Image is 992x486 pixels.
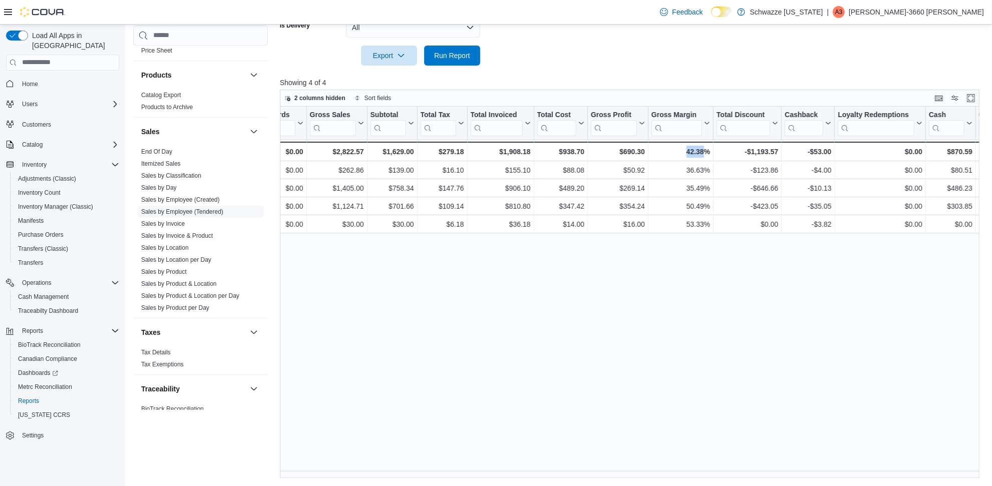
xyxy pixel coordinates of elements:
[22,121,51,129] span: Customers
[28,31,119,51] span: Load All Apps in [GEOGRAPHIC_DATA]
[365,94,391,102] span: Sort fields
[14,257,47,269] a: Transfers
[10,200,123,214] button: Inventory Manager (Classic)
[711,17,712,18] span: Dark Mode
[14,201,97,213] a: Inventory Manager (Classic)
[18,98,119,110] span: Users
[838,146,922,158] div: $0.00
[141,47,172,54] a: Price Sheet
[141,184,177,191] a: Sales by Day
[18,429,48,441] a: Settings
[14,305,119,317] span: Traceabilty Dashboard
[14,187,65,199] a: Inventory Count
[22,141,43,149] span: Catalog
[10,352,123,366] button: Canadian Compliance
[18,175,76,183] span: Adjustments (Classic)
[965,92,977,104] button: Enter fullscreen
[141,159,181,167] span: Itemized Sales
[141,103,193,110] a: Products to Archive
[133,402,268,418] div: Traceability
[133,44,268,60] div: Pricing
[14,367,119,379] span: Dashboards
[14,257,119,269] span: Transfers
[141,243,189,251] span: Sales by Location
[141,327,161,337] h3: Taxes
[14,215,48,227] a: Manifests
[141,268,187,275] a: Sales by Product
[18,411,70,419] span: [US_STATE] CCRS
[141,279,217,287] span: Sales by Product & Location
[2,158,123,172] button: Inventory
[750,6,823,18] p: Schwazze [US_STATE]
[10,172,123,186] button: Adjustments (Classic)
[2,138,123,152] button: Catalog
[18,341,81,349] span: BioTrack Reconciliation
[22,431,44,439] span: Settings
[470,146,530,158] div: $1,908.18
[141,303,209,311] span: Sales by Product per Day
[14,229,119,241] span: Purchase Orders
[14,367,62,379] a: Dashboards
[14,243,72,255] a: Transfers (Classic)
[141,183,177,191] span: Sales by Day
[370,146,414,158] div: $1,629.00
[141,160,181,167] a: Itemized Sales
[280,92,350,104] button: 2 columns hidden
[18,245,68,253] span: Transfers (Classic)
[141,383,246,393] button: Traceability
[10,394,123,408] button: Reports
[18,118,119,131] span: Customers
[18,203,93,211] span: Inventory Manager (Classic)
[22,327,43,335] span: Reports
[346,18,480,38] button: All
[133,89,268,117] div: Products
[18,217,44,225] span: Manifests
[14,409,74,421] a: [US_STATE] CCRS
[367,46,411,66] span: Export
[537,146,584,158] div: $938.70
[141,220,185,227] a: Sales by Invoice
[2,117,123,132] button: Customers
[14,173,80,185] a: Adjustments (Classic)
[18,307,78,315] span: Traceabilty Dashboard
[14,381,119,393] span: Metrc Reconciliation
[18,355,77,363] span: Canadian Compliance
[133,145,268,317] div: Sales
[14,409,119,421] span: Washington CCRS
[14,291,119,303] span: Cash Management
[18,325,47,337] button: Reports
[785,146,831,158] div: -$53.00
[22,80,38,88] span: Home
[22,279,52,287] span: Operations
[18,98,42,110] button: Users
[10,290,123,304] button: Cash Management
[141,244,189,251] a: Sales by Location
[133,346,268,374] div: Taxes
[10,304,123,318] button: Traceabilty Dashboard
[18,277,119,289] span: Operations
[18,139,47,151] button: Catalog
[141,196,220,203] a: Sales by Employee (Created)
[14,215,119,227] span: Manifests
[141,231,213,239] span: Sales by Invoice & Product
[10,214,123,228] button: Manifests
[591,146,645,158] div: $690.30
[18,119,55,131] a: Customers
[18,259,43,267] span: Transfers
[14,243,119,255] span: Transfers (Classic)
[141,172,201,179] a: Sales by Classification
[2,324,123,338] button: Reports
[141,126,246,136] button: Sales
[2,97,123,111] button: Users
[10,338,123,352] button: BioTrack Reconciliation
[22,161,47,169] span: Inventory
[14,353,81,365] a: Canadian Compliance
[18,139,119,151] span: Catalog
[14,339,85,351] a: BioTrack Reconciliation
[18,397,39,405] span: Reports
[248,69,260,81] button: Products
[141,360,184,367] a: Tax Exemptions
[14,291,73,303] a: Cash Management
[14,173,119,185] span: Adjustments (Classic)
[141,207,223,215] span: Sales by Employee (Tendered)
